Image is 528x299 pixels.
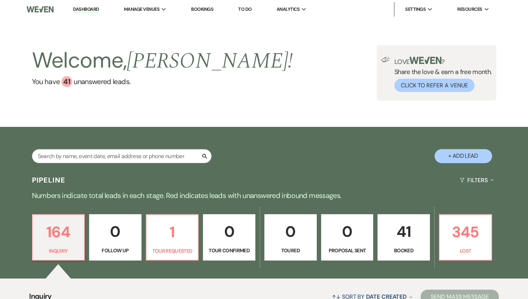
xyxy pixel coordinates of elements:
[457,6,482,13] span: Resources
[457,171,496,190] button: Filters
[326,247,369,254] p: Proposal Sent
[321,214,374,261] a: 0Proposal Sent
[394,79,474,92] button: Click to Refer a Venue
[32,175,66,185] h3: Pipeline
[238,6,251,12] a: To Do
[264,214,317,261] a: 0Toured
[146,214,199,261] a: 1Tour Requested
[382,220,425,244] p: 41
[73,6,99,13] a: Dashboard
[439,214,492,261] a: 345Lost
[390,57,492,92] div: Share the love & earn a free month.
[32,76,293,87] a: You have 41 unanswered leads.
[409,57,441,64] img: weven-logo-green.svg
[32,214,85,261] a: 164Inquiry
[435,149,492,163] button: + Add Lead
[89,214,142,261] a: 0Follow Up
[269,220,312,244] p: 0
[61,76,72,87] div: 41
[405,6,426,13] span: Settings
[444,220,487,244] p: 345
[326,220,369,244] p: 0
[208,247,251,254] p: Tour Confirmed
[151,247,194,255] p: Tour Requested
[94,220,137,244] p: 0
[378,214,430,261] a: 41Booked
[191,6,213,12] a: Bookings
[444,247,487,255] p: Lost
[277,6,300,13] span: Analytics
[151,220,194,244] p: 1
[208,220,251,244] p: 0
[203,214,255,261] a: 0Tour Confirmed
[32,149,212,163] input: Search by name, event date, email address or phone number
[381,57,390,63] img: loud-speaker-illustration.svg
[269,247,312,254] p: Toured
[127,45,293,78] span: [PERSON_NAME] !
[27,2,54,17] img: Weven Logo
[32,45,293,76] h2: Welcome,
[37,220,80,244] p: 164
[94,247,137,254] p: Follow Up
[124,6,159,13] span: Manage Venues
[5,190,523,201] p: Numbers indicate total leads in each stage. Red indicates leads with unanswered inbound messages.
[382,247,425,254] p: Booked
[394,57,492,65] p: Love ?
[37,247,80,255] p: Inquiry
